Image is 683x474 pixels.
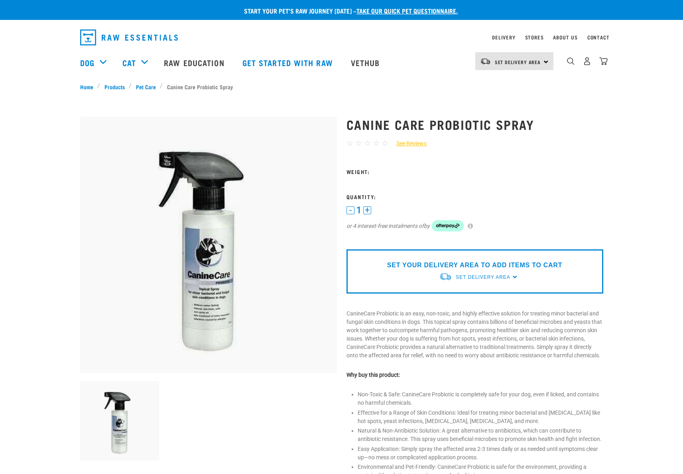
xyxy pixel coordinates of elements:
[80,29,178,45] img: Raw Essentials Logo
[80,82,98,91] a: Home
[432,220,464,231] img: Afterpay
[74,26,610,49] nav: dropdown navigation
[388,139,427,148] a: See Reviews
[356,206,361,214] span: 1
[358,427,603,443] li: Natural & Non-Antibiotic Solution: A great alternative to antibiotics, which can contribute to an...
[346,194,603,200] h3: Quantity:
[80,381,159,460] img: Canine Care
[439,272,452,281] img: van-moving.png
[387,261,562,270] p: SET YOUR DELIVERY AREA TO ADD ITEMS TO CART
[346,220,603,231] div: or 4 interest-free instalments of by
[156,47,234,78] a: Raw Education
[567,57,575,65] img: home-icon-1@2x.png
[346,372,400,378] strong: Why buy this product:
[480,58,491,65] img: van-moving.png
[132,82,160,91] a: Pet Care
[358,409,603,425] li: Effective for a Range of Skin Conditions: Ideal for treating minor bacterial and [MEDICAL_DATA] l...
[363,206,371,214] button: +
[356,9,458,12] a: take our quick pet questionnaire.
[456,274,510,280] span: Set Delivery Area
[346,168,603,174] h3: Weight:
[122,57,136,69] a: Cat
[80,57,94,69] a: Dog
[80,117,337,373] img: Canine Care
[358,390,603,407] li: Non-Toxic & Safe: CanineCare Probiotic is completely safe for your dog, even if licked, and conta...
[346,309,603,360] p: CanineCare Probiotic is an easy, non-toxic, and highly effective solution for treating minor bact...
[364,139,371,148] span: ☆
[346,117,603,131] h1: Canine Care Probiotic Spray
[382,139,388,148] span: ☆
[525,36,544,39] a: Stores
[492,36,515,39] a: Delivery
[583,57,591,65] img: user.png
[587,36,610,39] a: Contact
[373,139,380,148] span: ☆
[343,47,390,78] a: Vethub
[355,139,362,148] span: ☆
[80,82,603,91] nav: breadcrumbs
[553,36,577,39] a: About Us
[599,57,608,65] img: home-icon@2x.png
[234,47,343,78] a: Get started with Raw
[346,139,353,148] span: ☆
[100,82,129,91] a: Products
[495,61,541,63] span: Set Delivery Area
[346,206,354,214] button: -
[358,445,603,462] li: Easy Application: Simply spray the affected area 2-3 times daily or as needed until symptoms clea...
